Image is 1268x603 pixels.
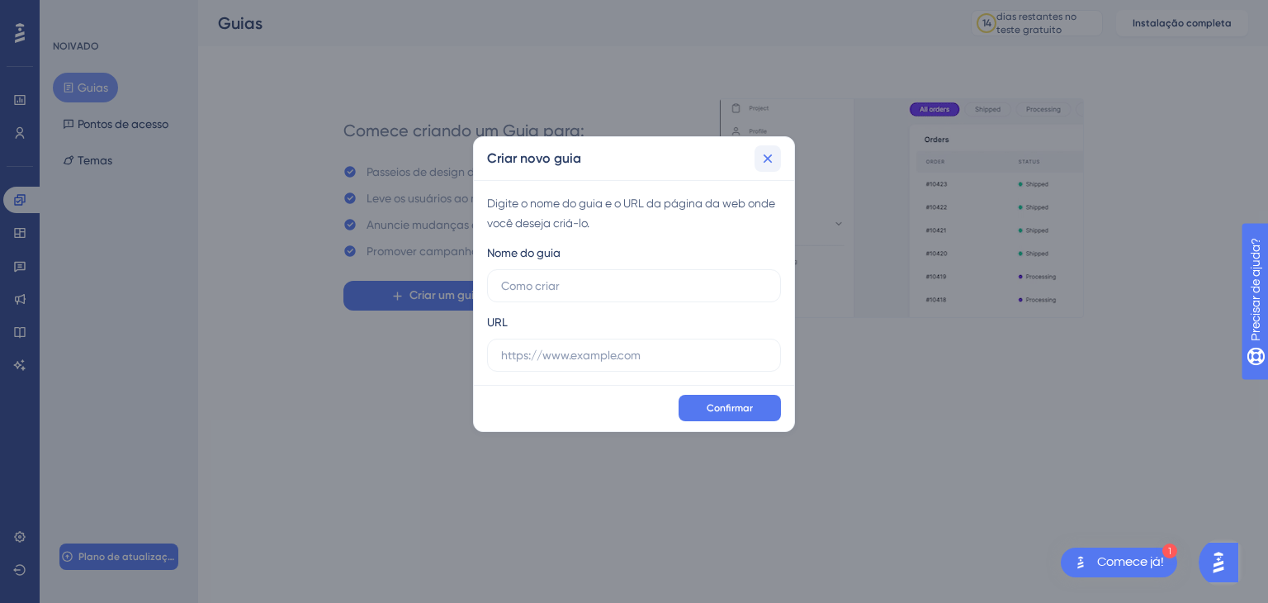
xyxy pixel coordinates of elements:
[487,150,581,166] font: Criar novo guia
[39,7,142,20] font: Precisar de ajuda?
[487,316,508,329] font: URL
[1061,548,1177,577] div: Abra a lista de verificação Comece!, módulos restantes: 1
[1071,553,1091,572] img: imagem-do-lançador-texto-alternativo
[501,277,767,295] input: Como criar
[501,346,767,364] input: https://www.example.com
[487,197,775,230] font: Digite o nome do guia e o URL da página da web onde você deseja criá-lo.
[1167,547,1172,556] font: 1
[487,246,561,259] font: Nome do guia
[707,402,753,414] font: Confirmar
[1097,555,1164,568] font: Comece já!
[1199,538,1248,587] iframe: Iniciador do Assistente de IA do UserGuiding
